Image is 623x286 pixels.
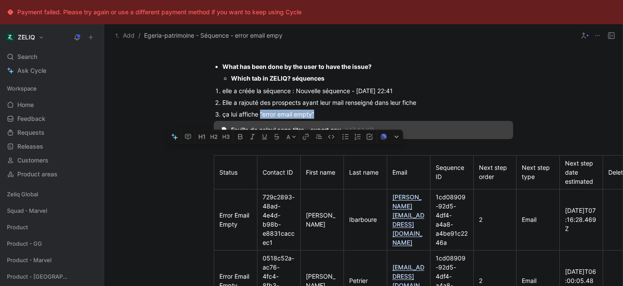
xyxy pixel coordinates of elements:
[3,204,100,220] div: Squad - Marvel
[18,33,35,41] h1: ZELIQ
[349,215,382,224] div: Ibarboure
[3,237,100,253] div: Product - GG
[3,221,100,234] div: Product
[222,110,513,119] div: ça lui affiche “error email empty”
[222,63,372,70] strong: What has been done by the user to have the issue?
[565,159,597,186] div: Next step date estimated
[392,168,425,177] div: Email
[3,204,100,217] div: Squad - Marvel
[3,126,100,139] a: Requests
[144,30,283,41] span: Egeria-patrimoine - Séquence - error email empy
[17,65,46,76] span: Ask Cycle
[3,168,100,181] a: Product areas
[3,188,100,201] div: Zeliq Global
[479,163,511,181] div: Next step order
[3,270,100,286] div: Product - [GEOGRAPHIC_DATA]
[231,126,341,134] span: Feuille de calcul sans titre - export.csv
[306,211,338,229] div: [PERSON_NAME]
[113,30,137,41] button: Add
[7,84,37,93] span: Workspace
[219,168,252,177] div: Status
[349,168,382,177] div: Last name
[219,211,252,229] div: Error Email Empty
[17,128,45,137] span: Requests
[3,50,100,63] div: Search
[344,126,374,134] span: 347.43 KB
[565,206,597,233] div: [DATE]T07:16:28.469Z
[3,31,46,43] button: ZELIQZELIQ
[3,253,100,269] div: Product - Marvel
[3,98,100,111] a: Home
[263,192,295,247] div: 729c2893-48ad-4e4d-b98b-e8831caccec1
[7,190,38,198] span: Zeliq Global
[3,64,100,77] a: Ask Cycle
[3,140,100,153] a: Releases
[17,7,302,17] div: Payment failed. Please try again or use a different payment method if you want to keep using Cycle
[6,33,14,42] img: ZELIQ
[392,193,424,246] a: [PERSON_NAME][EMAIL_ADDRESS][DOMAIN_NAME]
[3,188,100,203] div: Zeliq Global
[479,215,511,224] div: 2
[522,163,554,181] div: Next step type
[3,112,100,125] a: Feedback
[231,75,324,82] strong: Which tab in ZELIQ? séquences
[138,30,141,41] span: /
[3,237,100,250] div: Product - GG
[3,221,100,236] div: Product
[479,276,511,285] div: 2
[522,215,554,224] div: Email
[522,276,554,285] div: Email
[349,276,382,285] div: Petrier
[222,98,513,107] div: Elle a rajouté des prospects ayant leur mail renseigné dans leur fiche
[436,192,468,247] div: 1cd08909-92d5-4df4-a4a8-a4be91c2246a
[17,156,48,165] span: Customers
[17,142,43,151] span: Releases
[17,114,45,123] span: Feedback
[7,239,42,248] span: Product - GG
[3,270,100,283] div: Product - [GEOGRAPHIC_DATA]
[7,206,47,215] span: Squad - Marvel
[222,86,513,95] div: elle a créée la séquence : Nouvelle séquence - [DATE] 22:41
[263,168,295,177] div: Contact ID
[17,52,37,62] span: Search
[17,101,34,109] span: Home
[3,253,100,266] div: Product - Marvel
[306,168,338,177] div: First name
[436,163,468,181] div: Sequence ID
[3,154,100,167] a: Customers
[17,170,58,179] span: Product areas
[7,223,28,231] span: Product
[7,256,51,264] span: Product - Marvel
[7,272,69,281] span: Product - [GEOGRAPHIC_DATA]
[3,82,100,95] div: Workspace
